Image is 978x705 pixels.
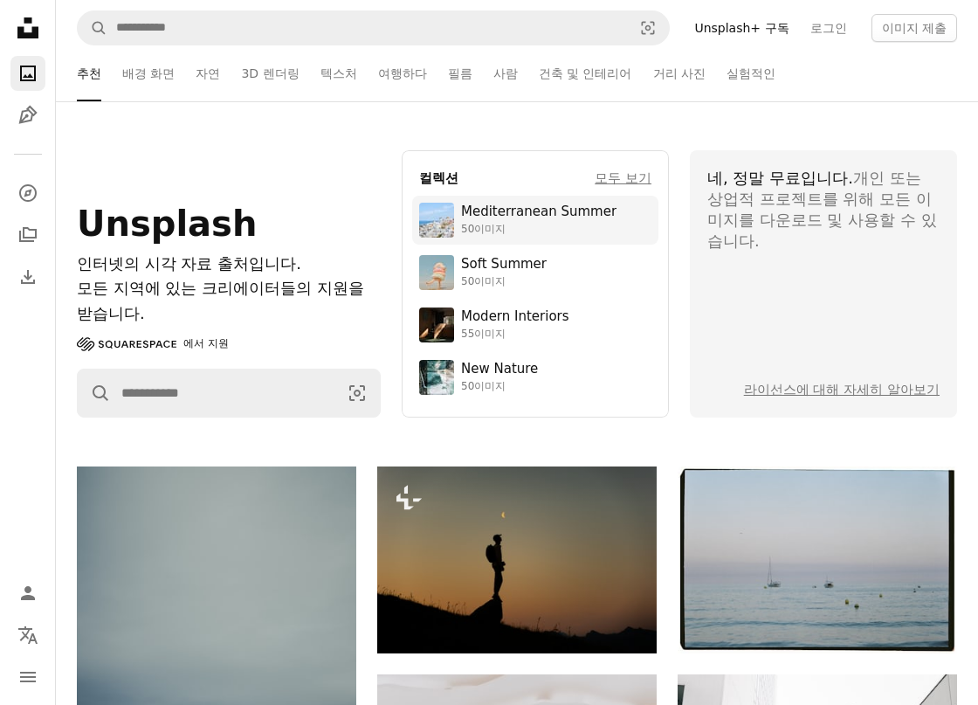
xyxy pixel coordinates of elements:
[378,45,427,101] a: 여행하다
[10,176,45,211] a: 탐색
[419,360,454,395] img: premium_photo-1755037089989-422ee333aef9
[10,259,45,294] a: 다운로드 내역
[10,98,45,133] a: 일러스트
[539,45,632,101] a: 건축 및 인테리어
[10,218,45,252] a: 컬렉션
[461,275,547,289] div: 50이미지
[334,370,380,417] button: 시각적 검색
[419,255,651,290] a: Soft Summer50이미지
[684,14,799,42] a: Unsplash+ 구독
[77,10,670,45] form: 사이트 전체에서 이미지 찾기
[419,255,454,290] img: premium_photo-1749544311043-3a6a0c8d54af
[122,45,175,101] a: 배경 화면
[744,382,940,397] a: 라이선스에 대해 자세히 알아보기
[77,252,381,277] h1: 인터넷의 시각 자료 출처입니다.
[77,668,356,684] a: 서핑 보드를 들고 안개 낀 해변을 걷는 서퍼
[461,380,538,394] div: 50이미지
[461,308,569,326] div: Modern Interiors
[727,45,775,101] a: 실험적인
[196,45,220,101] a: 자연
[653,45,706,101] a: 거리 사진
[448,45,472,101] a: 필름
[10,618,45,653] button: 언어
[871,14,957,42] button: 이미지 제출
[320,45,357,101] a: 텍스처
[678,552,957,568] a: 황혼의 잔잔한 바닷물 위의 범선 두 척
[595,168,651,189] a: 모두 보기
[707,169,853,187] span: 네, 정말 무료입니다.
[77,369,381,418] form: 사이트 전체에서 이미지 찾기
[461,328,569,342] div: 55이미지
[78,370,111,417] button: Unsplash 검색
[461,204,616,221] div: Mediterranean Summer
[461,256,547,273] div: Soft Summer
[377,551,657,567] a: 해질녘에 달을 바라보는 등산객의 실루엣.
[10,56,45,91] a: 사진
[461,223,616,237] div: 50이미지
[241,45,299,101] a: 3D 렌더링
[800,14,857,42] a: 로그인
[493,45,518,101] a: 사람
[77,276,381,327] p: 모든 지역에 있는 크리에이터들의 지원을 받습니다.
[461,361,538,378] div: New Nature
[678,467,957,653] img: 황혼의 잔잔한 바닷물 위의 범선 두 척
[10,10,45,49] a: 홈 — Unsplash
[10,576,45,611] a: 로그인 / 가입
[419,308,454,342] img: premium_photo-1747189286942-bc91257a2e39
[707,168,940,252] div: 개인 또는 상업적 프로젝트를 위해 모든 이미지를 다운로드 및 사용할 수 있습니다.
[419,360,651,395] a: New Nature50이미지
[419,308,651,342] a: Modern Interiors55이미지
[77,204,257,244] span: Unsplash
[627,11,669,45] button: 시각적 검색
[78,11,107,45] button: Unsplash 검색
[10,660,45,695] button: 메뉴
[419,203,454,238] img: premium_photo-1688410049290-d7394cc7d5df
[419,203,651,238] a: Mediterranean Summer50이미지
[419,168,458,189] h4: 컬렉션
[77,334,229,355] a: 에서 지원
[377,467,657,653] img: 해질녘에 달을 바라보는 등산객의 실루엣.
